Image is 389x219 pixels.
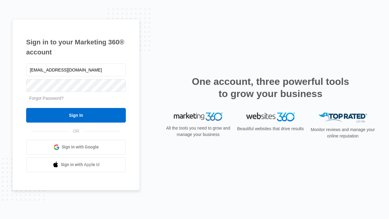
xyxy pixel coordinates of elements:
[318,113,367,123] img: Top Rated Local
[26,64,126,76] input: Email
[309,127,377,139] p: Monitor reviews and manage your online reputation
[236,126,305,132] p: Beautiful websites that drive results
[61,162,100,168] span: Sign in with Apple Id
[62,144,99,150] span: Sign in with Google
[29,96,64,101] a: Forgot Password?
[164,125,232,138] p: All the tools you need to grow and manage your business
[26,37,126,57] h1: Sign in to your Marketing 360® account
[174,113,222,121] img: Marketing 360
[246,113,295,121] img: Websites 360
[26,158,126,172] a: Sign in with Apple Id
[26,108,126,123] input: Sign In
[190,75,351,100] h2: One account, three powerful tools to grow your business
[69,128,84,134] span: OR
[26,140,126,155] a: Sign in with Google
